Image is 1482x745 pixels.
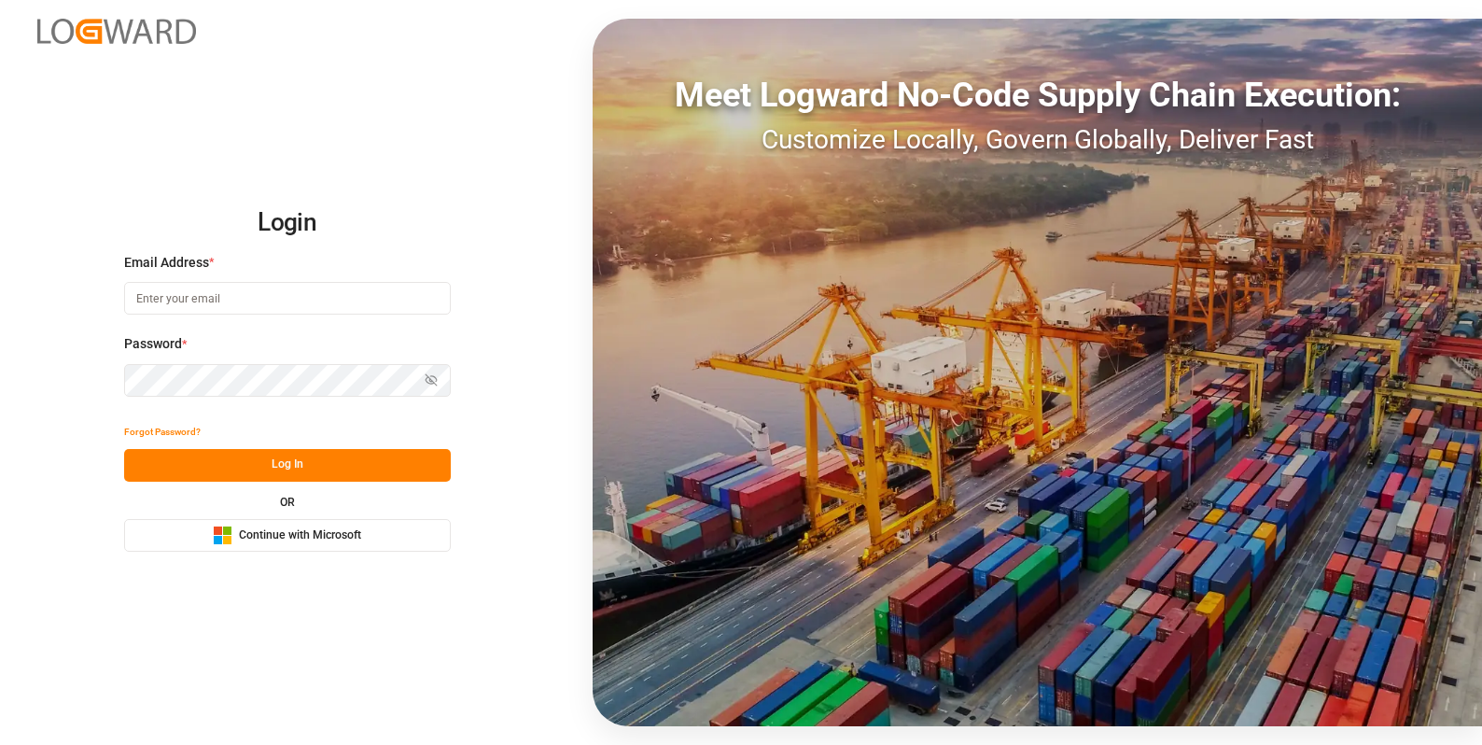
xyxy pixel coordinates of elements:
[124,334,182,354] span: Password
[124,193,451,253] h2: Login
[37,19,196,44] img: Logward_new_orange.png
[593,70,1482,120] div: Meet Logward No-Code Supply Chain Execution:
[124,416,201,449] button: Forgot Password?
[280,497,295,508] small: OR
[593,120,1482,160] div: Customize Locally, Govern Globally, Deliver Fast
[239,527,361,544] span: Continue with Microsoft
[124,449,451,482] button: Log In
[124,519,451,552] button: Continue with Microsoft
[124,253,209,273] span: Email Address
[124,282,451,315] input: Enter your email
